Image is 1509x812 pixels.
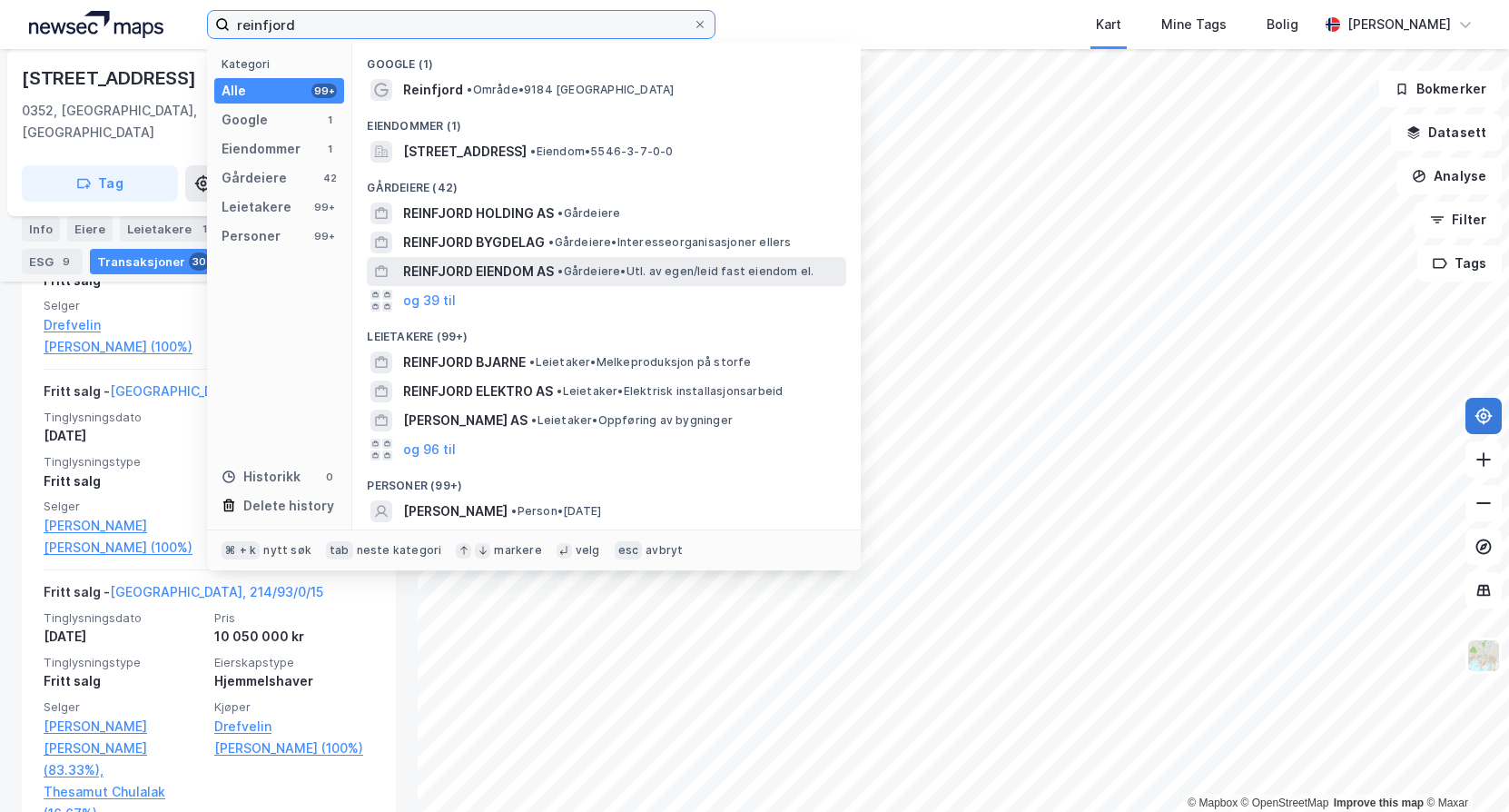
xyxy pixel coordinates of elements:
[1417,245,1502,282] button: Tags
[322,470,337,484] div: 0
[214,670,374,692] div: Hjemmelshaver
[222,138,301,160] div: Eiendommer
[263,543,311,558] div: nytt søk
[29,11,163,38] img: logo.a4113a55bc3d86da70a041830d287a7e.svg
[352,315,861,348] div: Leietakere (99+)
[352,104,861,137] div: Eiendommer (1)
[222,109,268,131] div: Google
[557,384,562,398] span: •
[352,166,861,199] div: Gårdeiere (42)
[557,264,814,279] span: Gårdeiere • Utl. av egen/leid fast eiendom el.
[530,144,673,159] span: Eiendom • 5546-3-7-0-0
[1396,158,1502,194] button: Analyse
[222,225,281,247] div: Personer
[44,610,203,626] span: Tinglysningsdato
[531,413,537,427] span: •
[511,504,517,518] span: •
[403,439,456,460] button: og 96 til
[214,655,374,670] span: Eierskapstype
[646,543,683,558] div: avbryt
[403,261,554,282] span: REINFJORD EIENDOM AS
[110,383,325,399] a: [GEOGRAPHIC_DATA], 214/93/0/14
[403,203,554,224] span: REINFJORD HOLDING AS
[222,167,287,189] div: Gårdeiere
[22,216,60,242] div: Info
[1096,14,1121,35] div: Kart
[22,64,200,93] div: [STREET_ADDRESS]
[557,206,563,220] span: •
[403,410,528,431] span: [PERSON_NAME] AS
[1379,71,1502,107] button: Bokmerker
[22,100,255,144] div: 0352, [GEOGRAPHIC_DATA], [GEOGRAPHIC_DATA]
[403,290,456,312] button: og 39 til
[44,410,203,425] span: Tinglysningsdato
[511,504,601,519] span: Person • [DATE]
[403,500,508,522] span: [PERSON_NAME]
[326,541,353,559] div: tab
[214,610,374,626] span: Pris
[44,454,203,470] span: Tinglysningstype
[403,381,553,402] span: REINFJORD ELEKTRO AS
[1188,797,1238,809] a: Mapbox
[403,352,526,373] span: REINFJORD BJARNE
[44,499,203,514] span: Selger
[322,142,337,156] div: 1
[1418,725,1509,812] iframe: Chat Widget
[311,229,337,243] div: 99+
[44,515,203,559] a: [PERSON_NAME] [PERSON_NAME] (100%)
[311,200,337,214] div: 99+
[22,165,178,202] button: Tag
[44,298,203,313] span: Selger
[615,541,643,559] div: esc
[1334,797,1424,809] a: Improve this map
[352,464,861,497] div: Personer (99+)
[557,206,620,221] span: Gårdeiere
[214,626,374,648] div: 10 050 000 kr
[529,355,535,369] span: •
[44,655,203,670] span: Tinglysningstype
[311,84,337,98] div: 99+
[222,80,246,102] div: Alle
[322,171,337,185] div: 42
[44,470,203,492] div: Fritt salg
[214,699,374,715] span: Kjøper
[1161,14,1227,35] div: Mine Tags
[44,716,203,781] a: [PERSON_NAME] [PERSON_NAME] (83.33%),
[1391,114,1502,151] button: Datasett
[1415,202,1502,238] button: Filter
[322,113,337,127] div: 1
[467,83,472,96] span: •
[1267,14,1298,35] div: Bolig
[557,264,563,278] span: •
[22,249,83,274] div: ESG
[530,144,536,158] span: •
[222,196,291,218] div: Leietakere
[1466,639,1501,673] img: Z
[557,384,783,399] span: Leietaker • Elektrisk installasjonsarbeid
[403,232,545,253] span: REINFJORD BYGDELAG
[531,413,733,428] span: Leietaker • Oppføring av bygninger
[67,216,113,242] div: Eiere
[222,57,344,71] div: Kategori
[44,581,323,610] div: Fritt salg -
[243,495,334,517] div: Delete history
[44,699,203,715] span: Selger
[548,235,554,249] span: •
[1347,14,1451,35] div: [PERSON_NAME]
[222,466,301,488] div: Historikk
[576,543,600,558] div: velg
[44,314,203,358] a: Drefvelin [PERSON_NAME] (100%)
[90,249,217,274] div: Transaksjoner
[189,253,210,271] div: 30
[214,716,374,759] a: Drefvelin [PERSON_NAME] (100%)
[403,141,527,163] span: [STREET_ADDRESS]
[403,79,463,101] span: Reinfjord
[352,43,861,75] div: Google (1)
[230,11,693,38] input: Søk på adresse, matrikkel, gårdeiere, leietakere eller personer
[494,543,541,558] div: markere
[529,355,751,370] span: Leietaker • Melkeproduksjon på storfe
[57,253,75,271] div: 9
[467,83,674,97] span: Område • 9184 [GEOGRAPHIC_DATA]
[357,543,442,558] div: neste kategori
[44,425,203,447] div: [DATE]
